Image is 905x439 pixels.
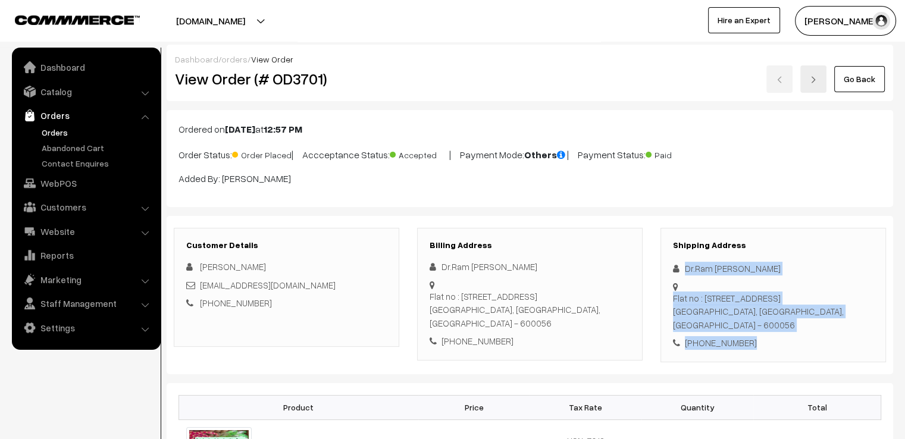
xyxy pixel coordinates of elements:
[524,149,567,161] b: Others
[134,6,287,36] button: [DOMAIN_NAME]
[834,66,885,92] a: Go Back
[264,123,302,135] b: 12:57 PM
[39,126,156,139] a: Orders
[530,395,641,419] th: Tax Rate
[179,122,881,136] p: Ordered on at
[15,81,156,102] a: Catalog
[15,221,156,242] a: Website
[179,146,881,162] p: Order Status: | Accceptance Status: | Payment Mode: | Payment Status:
[673,240,873,250] h3: Shipping Address
[15,57,156,78] a: Dashboard
[15,173,156,194] a: WebPOS
[15,105,156,126] a: Orders
[39,157,156,170] a: Contact Enquires
[430,240,630,250] h3: Billing Address
[15,244,156,266] a: Reports
[179,395,418,419] th: Product
[15,196,156,218] a: Customers
[418,395,530,419] th: Price
[232,146,292,161] span: Order Placed
[225,123,255,135] b: [DATE]
[15,317,156,338] a: Settings
[430,260,630,274] div: Dr.Ram [PERSON_NAME]
[200,297,272,308] a: [PHONE_NUMBER]
[646,146,705,161] span: Paid
[673,262,873,275] div: Dr.Ram [PERSON_NAME]
[673,336,873,350] div: [PHONE_NUMBER]
[430,290,630,330] div: Flat no : [STREET_ADDRESS] [GEOGRAPHIC_DATA], [GEOGRAPHIC_DATA], [GEOGRAPHIC_DATA] - 600056
[186,240,387,250] h3: Customer Details
[15,293,156,314] a: Staff Management
[175,54,218,64] a: Dashboard
[673,291,873,332] div: Flat no : [STREET_ADDRESS] [GEOGRAPHIC_DATA], [GEOGRAPHIC_DATA], [GEOGRAPHIC_DATA] - 600056
[179,171,881,186] p: Added By: [PERSON_NAME]
[872,12,890,30] img: user
[15,269,156,290] a: Marketing
[221,54,248,64] a: orders
[39,142,156,154] a: Abandoned Cart
[15,15,140,24] img: COMMMERCE
[15,12,119,26] a: COMMMERCE
[175,53,885,65] div: / /
[200,280,336,290] a: [EMAIL_ADDRESS][DOMAIN_NAME]
[795,6,896,36] button: [PERSON_NAME]
[641,395,753,419] th: Quantity
[810,76,817,83] img: right-arrow.png
[175,70,400,88] h2: View Order (# OD3701)
[753,395,881,419] th: Total
[430,334,630,348] div: [PHONE_NUMBER]
[200,261,266,272] span: [PERSON_NAME]
[708,7,780,33] a: Hire an Expert
[251,54,293,64] span: View Order
[390,146,449,161] span: Accepted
